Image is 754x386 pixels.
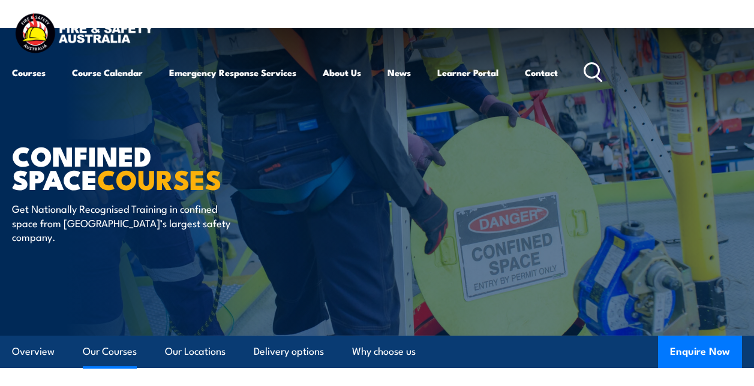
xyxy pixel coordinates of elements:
[12,336,55,367] a: Overview
[165,336,226,367] a: Our Locations
[72,58,143,87] a: Course Calendar
[323,58,361,87] a: About Us
[12,143,308,190] h1: Confined Space
[12,201,231,243] p: Get Nationally Recognised Training in confined space from [GEOGRAPHIC_DATA]’s largest safety comp...
[97,158,221,199] strong: COURSES
[437,58,498,87] a: Learner Portal
[658,336,742,368] button: Enquire Now
[352,336,416,367] a: Why choose us
[525,58,558,87] a: Contact
[387,58,411,87] a: News
[254,336,324,367] a: Delivery options
[169,58,296,87] a: Emergency Response Services
[83,336,137,367] a: Our Courses
[12,58,46,87] a: Courses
